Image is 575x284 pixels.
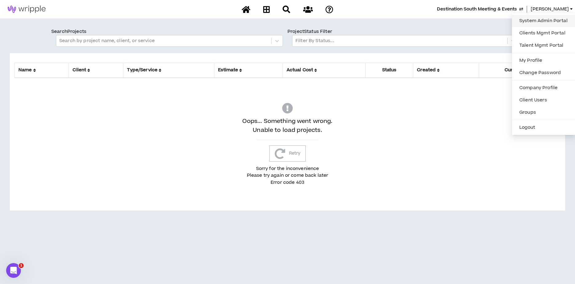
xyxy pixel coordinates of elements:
span: Error code 403 [271,179,304,186]
span: Sorry for the inconvenience [256,165,319,172]
span: Actual Cost [287,67,362,73]
span: Unable to load projects. [253,126,322,134]
a: My Profile [516,56,571,65]
span: Please try again or come back later [247,172,328,179]
a: Groups [516,108,571,117]
button: Logout [516,123,571,132]
span: 1 [19,263,24,268]
span: Client [73,67,119,73]
span: Estimate [218,67,279,73]
a: Company Profile [516,83,571,93]
span: Created [417,67,475,73]
span: Type/Service [127,67,210,73]
p: Search Projects [51,28,287,35]
p: Project Status Filter [287,28,524,35]
button: Retry [269,145,306,162]
a: Talent Mgmt Portal [516,41,571,50]
a: System Admin Portal [516,16,571,26]
th: Status [365,63,413,78]
iframe: Intercom live chat [6,263,21,278]
a: Client Users [516,96,571,105]
a: Change Password [516,68,571,77]
th: Current Step [479,63,561,78]
a: Clients Mgmt Portal [516,29,571,38]
span: [PERSON_NAME] [531,6,569,13]
span: Destination South Meeting & Events [437,6,517,13]
button: Destination South Meeting & Events [437,6,523,13]
span: Name [18,67,65,73]
span: Oops... Something went wrong. [242,117,332,125]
